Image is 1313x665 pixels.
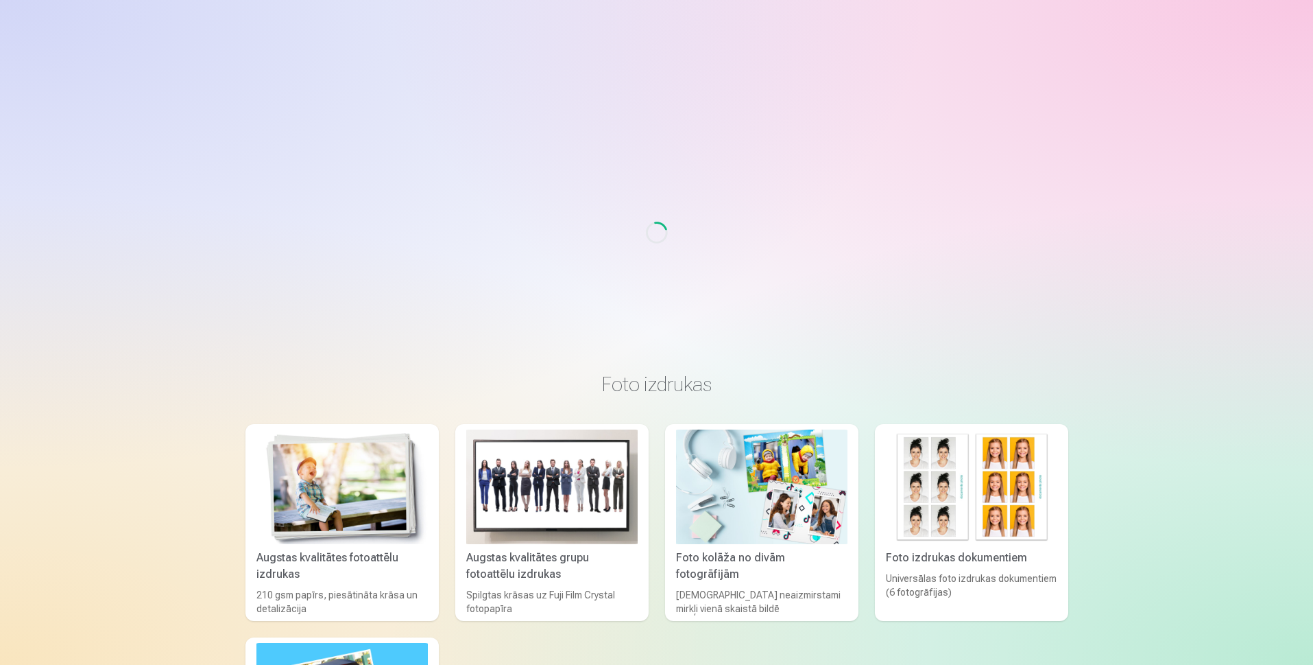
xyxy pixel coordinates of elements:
[676,430,847,544] img: Foto kolāža no divām fotogrāfijām
[671,588,853,616] div: [DEMOGRAPHIC_DATA] neaizmirstami mirkļi vienā skaistā bildē
[455,424,649,621] a: Augstas kvalitātes grupu fotoattēlu izdrukasAugstas kvalitātes grupu fotoattēlu izdrukasSpilgtas ...
[251,550,433,583] div: Augstas kvalitātes fotoattēlu izdrukas
[245,424,439,621] a: Augstas kvalitātes fotoattēlu izdrukasAugstas kvalitātes fotoattēlu izdrukas210 gsm papīrs, piesā...
[461,550,643,583] div: Augstas kvalitātes grupu fotoattēlu izdrukas
[256,372,1057,397] h3: Foto izdrukas
[880,572,1063,616] div: Universālas foto izdrukas dokumentiem (6 fotogrāfijas)
[251,588,433,616] div: 210 gsm papīrs, piesātināta krāsa un detalizācija
[256,430,428,544] img: Augstas kvalitātes fotoattēlu izdrukas
[880,550,1063,566] div: Foto izdrukas dokumentiem
[665,424,858,621] a: Foto kolāža no divām fotogrāfijāmFoto kolāža no divām fotogrāfijām[DEMOGRAPHIC_DATA] neaizmirstam...
[671,550,853,583] div: Foto kolāža no divām fotogrāfijām
[875,424,1068,621] a: Foto izdrukas dokumentiemFoto izdrukas dokumentiemUniversālas foto izdrukas dokumentiem (6 fotogr...
[461,588,643,616] div: Spilgtas krāsas uz Fuji Film Crystal fotopapīra
[886,430,1057,544] img: Foto izdrukas dokumentiem
[466,430,638,544] img: Augstas kvalitātes grupu fotoattēlu izdrukas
